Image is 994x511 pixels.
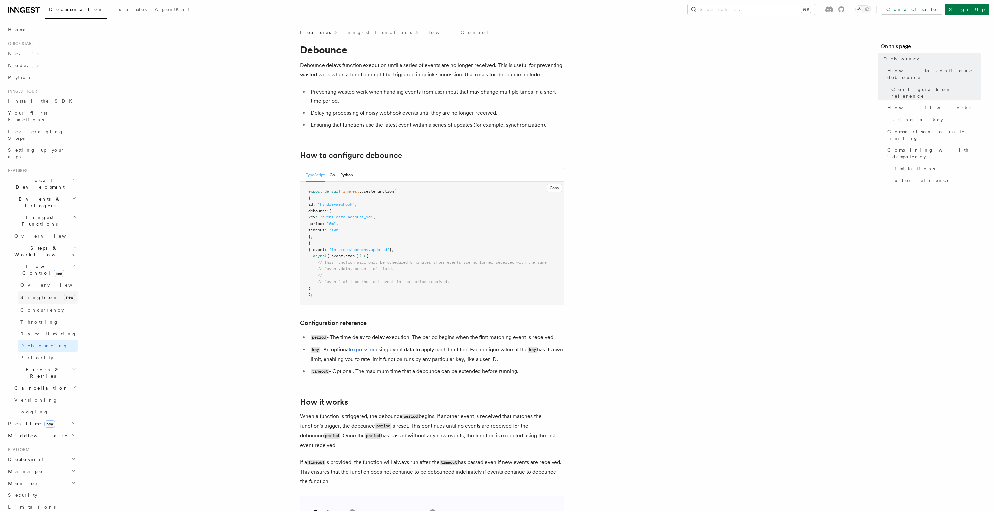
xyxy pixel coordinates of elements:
[318,202,355,207] span: "handle-webhook"
[945,4,989,15] a: Sign Up
[5,480,39,487] span: Monitor
[325,247,327,252] span: :
[8,75,32,80] span: Python
[324,433,340,439] code: period
[18,340,78,352] a: Debouncing
[336,221,338,226] span: ,
[887,165,935,172] span: Limitations
[300,397,348,407] a: How it works
[309,87,564,106] li: Preventing wasted work when handling events from user input that may change multiple times in a s...
[5,175,78,193] button: Local Development
[345,254,362,258] span: step })
[309,120,564,130] li: Ensuring that functions use the latest event within a series of updates (for example, synchroniza...
[329,209,331,213] span: {
[18,316,78,328] a: Throttling
[12,263,73,276] span: Flow Control
[325,228,327,232] span: :
[309,345,564,364] li: - An optional using event data to apply each limit too. Each unique value of the has its own limi...
[392,247,394,252] span: ,
[12,242,78,260] button: Steps & Workflows
[5,489,78,501] a: Security
[300,412,564,450] p: When a function is triggered, the debounce begins. If another event is received that matches the ...
[311,347,320,353] code: key
[5,177,72,190] span: Local Development
[322,221,325,226] span: :
[688,4,815,15] button: Search...⌘K
[12,406,78,418] a: Logging
[18,328,78,340] a: Rate limiting
[20,307,64,313] span: Concurrency
[308,189,322,194] span: export
[8,63,39,68] span: Node.js
[14,397,58,403] span: Versioning
[308,234,311,239] span: }
[311,241,313,245] span: ,
[12,366,72,379] span: Errors & Retries
[8,26,26,33] span: Home
[12,260,78,279] button: Flow Controlnew
[389,247,392,252] span: }
[887,67,981,81] span: How to configure debounce
[54,270,64,277] span: new
[311,234,313,239] span: ,
[5,230,78,418] div: Inngest Functions
[801,6,811,13] kbd: ⌘K
[5,430,78,442] button: Middleware
[309,333,564,342] li: - The time delay to delay execution. The period begins when the first matching event is received.
[18,291,78,304] a: Singletonnew
[885,163,981,175] a: Limitations
[5,214,71,227] span: Inngest Functions
[359,189,394,194] span: .createFunction
[311,369,329,374] code: timeout
[151,2,194,18] a: AgentKit
[318,273,322,278] span: //
[329,247,389,252] span: "intercom/company.updated"
[12,382,78,394] button: Cancellation
[881,42,981,53] h4: On this page
[885,102,981,114] a: How it works
[5,456,44,463] span: Deployment
[365,433,381,439] code: period
[111,7,147,12] span: Examples
[327,209,329,213] span: :
[18,304,78,316] a: Concurrency
[20,331,77,336] span: Rate limiting
[5,212,78,230] button: Inngest Functions
[5,468,43,475] span: Manage
[320,215,373,219] span: "event.data.account_id"
[440,460,458,465] code: timeout
[882,4,942,15] a: Contact sales
[307,460,325,465] code: timeout
[18,279,78,291] a: Overview
[20,319,58,325] span: Throttling
[5,196,72,209] span: Events & Triggers
[5,126,78,144] a: Leveraging Steps
[308,221,322,226] span: period
[20,355,53,360] span: Priority
[315,215,318,219] span: :
[421,29,489,36] a: Flow Control
[373,215,375,219] span: ,
[20,282,89,288] span: Overview
[318,260,547,265] span: // This function will only be scheduled 5 minutes after events are no longer received with the same
[883,56,920,62] span: Debounce
[64,294,75,301] span: new
[309,367,564,376] li: - Optional. The maximum time that a debounce can be extended before running.
[5,24,78,36] a: Home
[44,420,55,428] span: new
[14,409,49,414] span: Logging
[885,126,981,144] a: Comparison to rate limiting
[855,5,871,13] button: Toggle dark mode
[14,233,82,239] span: Overview
[107,2,151,18] a: Examples
[5,144,78,163] a: Setting up your app
[308,292,313,297] span: );
[45,2,107,19] a: Documentation
[8,129,64,141] span: Leveraging Steps
[308,196,311,200] span: {
[325,254,343,258] span: ({ event
[881,53,981,65] a: Debounce
[308,202,313,207] span: id
[889,114,981,126] a: Using a key
[887,128,981,141] span: Comparison to rate limiting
